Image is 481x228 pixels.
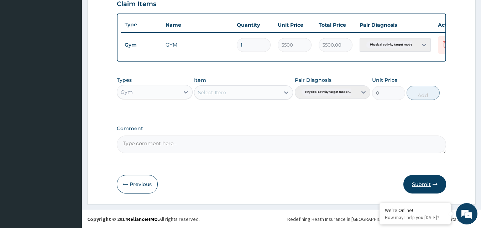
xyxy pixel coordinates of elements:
[4,152,136,177] textarea: Type your message and hit 'Enter'
[287,216,476,223] div: Redefining Heath Insurance in [GEOGRAPHIC_DATA] using Telemedicine and Data Science!
[162,38,233,52] td: GYM
[117,4,134,21] div: Minimize live chat window
[87,216,159,222] strong: Copyright © 2017 .
[82,210,481,228] footer: All rights reserved.
[162,18,233,32] th: Name
[127,216,158,222] a: RelianceHMO
[37,40,120,49] div: Chat with us now
[117,77,132,83] label: Types
[407,86,440,100] button: Add
[385,214,445,221] p: How may I help you today?
[117,126,446,132] label: Comment
[198,89,226,96] div: Select Item
[117,0,156,8] h3: Claim Items
[121,38,162,52] td: Gym
[385,207,445,213] div: We're Online!
[434,18,470,32] th: Actions
[41,69,98,140] span: We're online!
[121,18,162,31] th: Type
[274,18,315,32] th: Unit Price
[315,18,356,32] th: Total Price
[233,18,274,32] th: Quantity
[194,76,206,84] label: Item
[372,76,398,84] label: Unit Price
[403,175,446,193] button: Submit
[356,18,434,32] th: Pair Diagnosis
[121,89,133,96] div: Gym
[295,76,331,84] label: Pair Diagnosis
[117,175,158,193] button: Previous
[13,36,29,53] img: d_794563401_company_1708531726252_794563401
